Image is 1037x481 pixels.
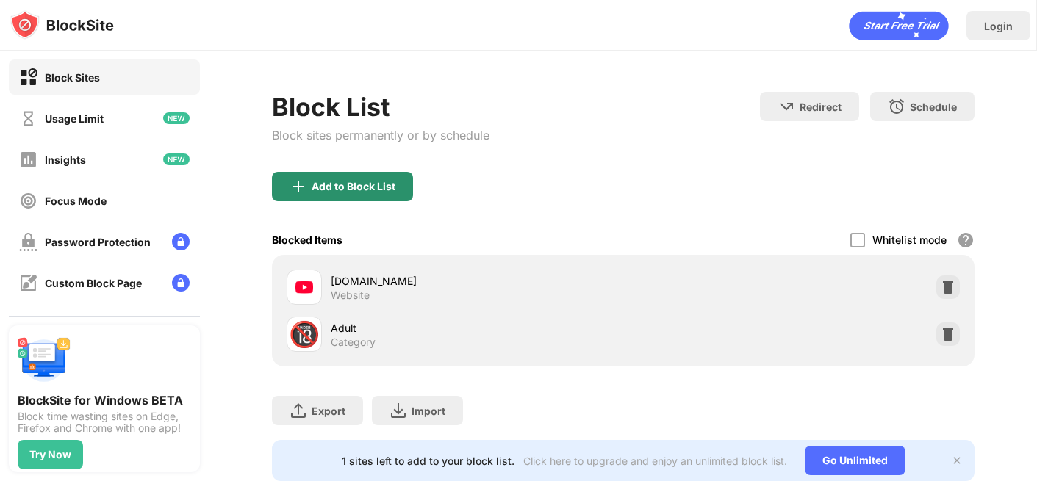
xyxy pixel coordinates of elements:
[18,411,191,434] div: Block time wasting sites on Edge, Firefox and Chrome with one app!
[331,336,376,349] div: Category
[984,20,1013,32] div: Login
[45,195,107,207] div: Focus Mode
[412,405,445,417] div: Import
[19,109,37,128] img: time-usage-off.svg
[163,153,190,165] img: new-icon.svg
[272,234,342,246] div: Blocked Items
[10,10,114,40] img: logo-blocksite.svg
[800,101,842,113] div: Redirect
[45,71,100,84] div: Block Sites
[45,277,142,289] div: Custom Block Page
[172,274,190,292] img: lock-menu.svg
[331,320,623,336] div: Adult
[272,92,489,122] div: Block List
[19,192,37,210] img: focus-off.svg
[331,289,370,302] div: Website
[19,151,37,169] img: insights-off.svg
[29,449,71,460] div: Try Now
[910,101,957,113] div: Schedule
[19,68,37,87] img: block-on.svg
[19,315,37,333] img: settings-off.svg
[312,181,395,192] div: Add to Block List
[872,234,947,246] div: Whitelist mode
[18,393,191,408] div: BlockSite for Windows BETA
[172,233,190,250] img: lock-menu.svg
[19,274,37,292] img: customize-block-page-off.svg
[951,455,963,466] img: x-button.svg
[312,405,345,417] div: Export
[805,446,905,475] div: Go Unlimited
[45,153,86,166] div: Insights
[45,236,151,248] div: Password Protection
[289,319,320,350] div: 🔞
[342,455,514,467] div: 1 sites left to add to your block list.
[523,455,787,467] div: Click here to upgrade and enjoy an unlimited block list.
[849,11,949,40] div: animation
[45,112,104,125] div: Usage Limit
[272,128,489,142] div: Block sites permanently or by schedule
[331,273,623,289] div: [DOMAIN_NAME]
[163,112,190,124] img: new-icon.svg
[295,278,313,296] img: favicons
[18,334,71,387] img: push-desktop.svg
[19,233,37,251] img: password-protection-off.svg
